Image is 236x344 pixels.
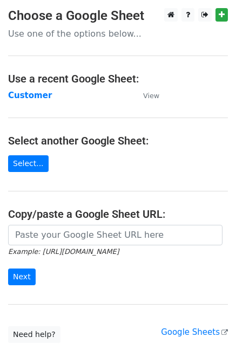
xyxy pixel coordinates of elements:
input: Next [8,269,36,285]
a: Google Sheets [161,327,228,337]
p: Use one of the options below... [8,28,228,39]
h4: Use a recent Google Sheet: [8,72,228,85]
h4: Copy/paste a Google Sheet URL: [8,208,228,221]
input: Paste your Google Sheet URL here [8,225,222,245]
h4: Select another Google Sheet: [8,134,228,147]
h3: Choose a Google Sheet [8,8,228,24]
a: Need help? [8,326,60,343]
a: Customer [8,91,52,100]
small: View [143,92,159,100]
small: Example: [URL][DOMAIN_NAME] [8,247,119,256]
a: Select... [8,155,49,172]
a: View [132,91,159,100]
